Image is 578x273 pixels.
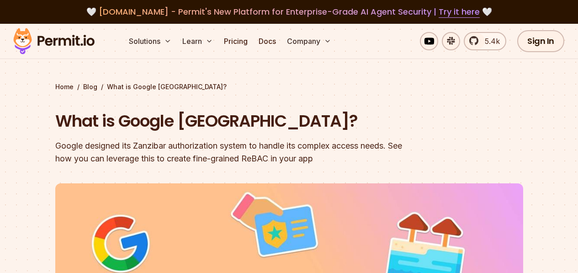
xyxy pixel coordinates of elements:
[55,82,523,91] div: / /
[55,110,406,133] h1: What is Google [GEOGRAPHIC_DATA]?
[83,82,97,91] a: Blog
[55,139,406,165] div: Google designed its Zanzibar authorization system to handle its complex access needs. See how you...
[125,32,175,50] button: Solutions
[439,6,480,18] a: Try it here
[517,30,564,52] a: Sign In
[9,26,99,57] img: Permit logo
[55,82,74,91] a: Home
[179,32,217,50] button: Learn
[479,36,500,47] span: 5.4k
[220,32,251,50] a: Pricing
[255,32,280,50] a: Docs
[22,5,556,18] div: 🤍 🤍
[283,32,335,50] button: Company
[464,32,506,50] a: 5.4k
[99,6,480,17] span: [DOMAIN_NAME] - Permit's New Platform for Enterprise-Grade AI Agent Security |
